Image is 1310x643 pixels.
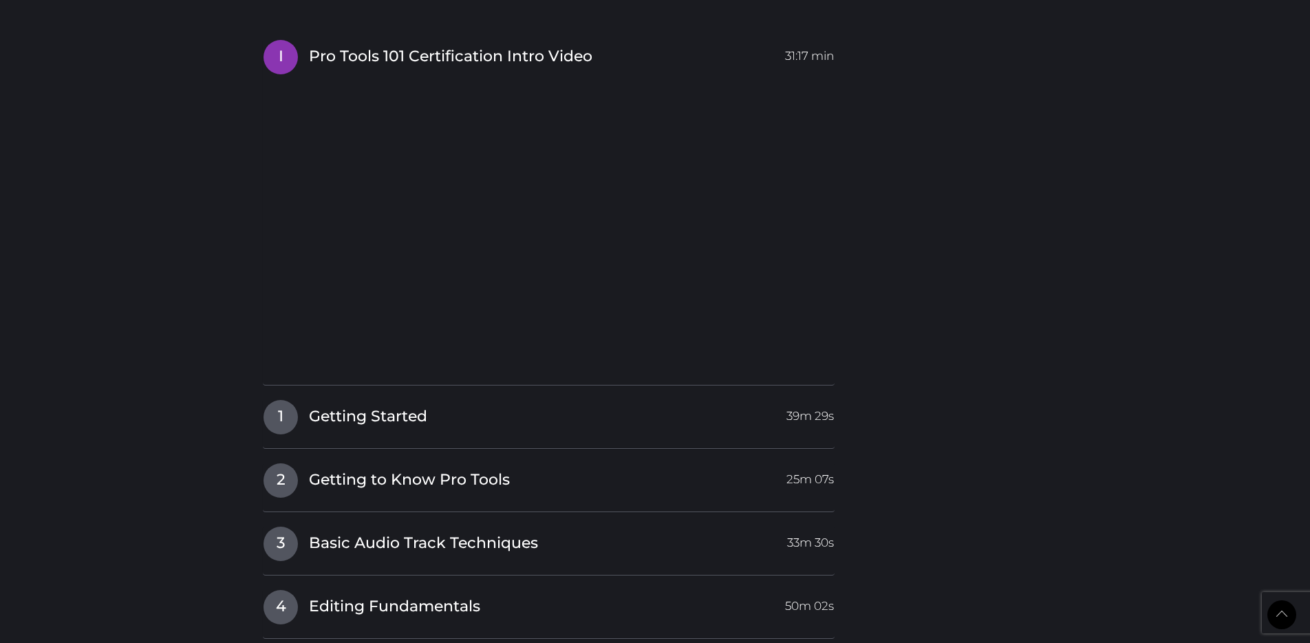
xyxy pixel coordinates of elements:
span: 25m 07s [786,463,834,488]
span: 4 [264,590,298,624]
a: 4Editing Fundamentals50m 02s [263,589,835,618]
a: 1Getting Started39m 29s [263,399,835,428]
span: 3 [264,527,298,561]
span: 1 [264,400,298,434]
a: IPro Tools 101 Certification Intro Video31:17 min [263,39,835,68]
a: Back to Top [1267,600,1296,629]
span: Pro Tools 101 Certification Intro Video [309,46,592,67]
span: Editing Fundamentals [309,596,480,618]
a: 2Getting to Know Pro Tools25m 07s [263,463,835,492]
span: 33m 30s [787,527,834,551]
span: 50m 02s [785,590,834,615]
span: 39m 29s [786,400,834,425]
span: I [264,40,298,74]
span: Getting Started [309,406,427,428]
span: 31:17 min [785,40,834,65]
span: Basic Audio Track Techniques [309,533,538,554]
a: 3Basic Audio Track Techniques33m 30s [263,526,835,555]
span: 2 [264,463,298,498]
span: Getting to Know Pro Tools [309,470,510,491]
